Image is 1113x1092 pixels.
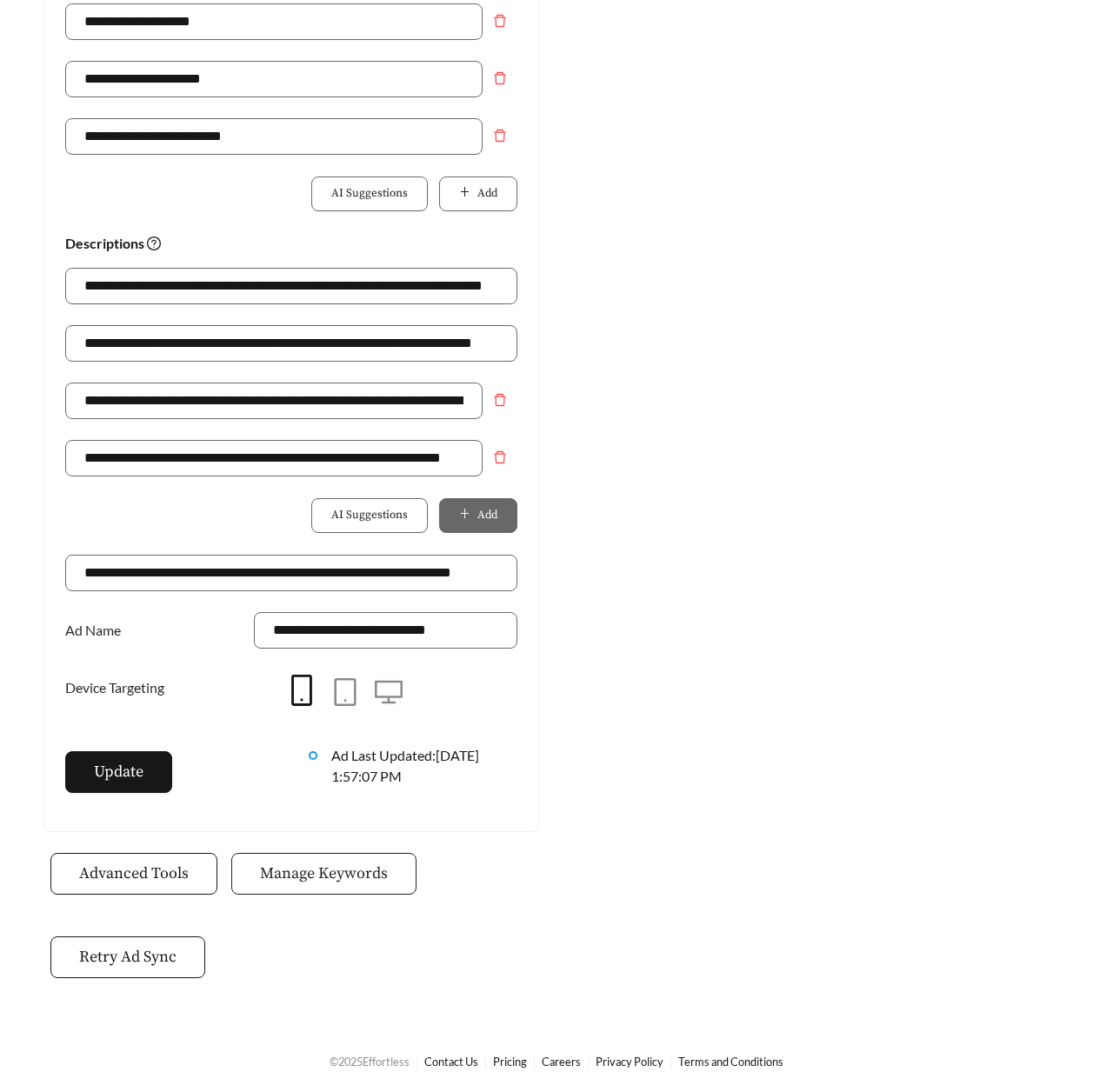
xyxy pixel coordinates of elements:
[65,555,517,591] input: Website
[254,612,517,649] input: Ad Name
[542,1055,581,1069] a: Careers
[439,498,517,533] button: plusAdd
[483,393,517,407] span: delete
[483,3,517,38] button: Remove field
[147,236,161,250] span: question-circle
[483,71,517,85] span: delete
[280,669,323,713] button: mobile
[65,612,130,649] label: Ad Name
[483,14,517,28] span: delete
[323,671,367,715] button: tablet
[65,751,172,793] button: Update
[459,186,470,200] span: plus
[483,129,517,143] span: delete
[50,853,217,895] button: Advanced Tools
[331,745,517,787] div: Ad Last Updated: [DATE] 1:57:07 PM
[65,669,173,706] label: Device Targeting
[65,235,161,251] strong: Descriptions
[483,118,517,153] button: Remove field
[483,450,517,464] span: delete
[260,862,388,885] span: Manage Keywords
[596,1055,663,1069] a: Privacy Policy
[94,760,143,783] span: Update
[330,1055,410,1069] span: © 2025 Effortless
[483,61,517,96] button: Remove field
[367,671,410,715] button: desktop
[50,936,205,978] button: Retry Ad Sync
[231,853,417,895] button: Manage Keywords
[439,176,517,211] button: plusAdd
[331,678,359,706] span: tablet
[483,440,517,475] button: Remove field
[678,1055,783,1069] a: Terms and Conditions
[375,678,403,706] span: desktop
[79,945,177,969] span: Retry Ad Sync
[286,675,317,706] span: mobile
[331,507,408,524] span: AI Suggestions
[483,383,517,417] button: Remove field
[477,185,497,203] span: Add
[493,1055,527,1069] a: Pricing
[79,862,189,885] span: Advanced Tools
[311,176,428,211] button: AI Suggestions
[424,1055,478,1069] a: Contact Us
[311,498,428,533] button: AI Suggestions
[331,185,408,203] span: AI Suggestions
